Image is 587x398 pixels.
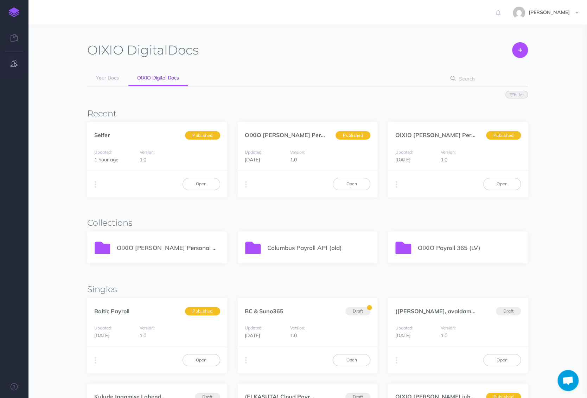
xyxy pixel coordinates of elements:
[94,325,112,330] small: Updated:
[117,243,220,252] p: OIXIO [PERSON_NAME] Personal 365
[505,91,528,98] button: Filter
[94,149,112,155] small: Updated:
[95,242,110,254] img: icon-folder.svg
[245,325,262,330] small: Updated:
[395,325,413,330] small: Updated:
[245,180,247,190] i: More actions
[87,42,199,58] h1: Docs
[94,332,109,339] span: [DATE]
[395,131,499,139] a: OIXIO [PERSON_NAME] Personal...
[267,243,370,252] p: Columbus Payroll API (old)
[183,354,220,366] a: Open
[140,332,146,339] span: 1.0
[513,7,525,19] img: 31ca6b76c58a41dfc3662d81e4fc32f0.jpg
[140,149,155,155] small: Version:
[140,156,146,163] span: 1.0
[395,180,397,190] i: More actions
[395,308,484,315] a: ([PERSON_NAME], avaldamata...
[87,70,128,86] a: Your Docs
[245,149,262,155] small: Updated:
[87,218,528,227] h3: Collections
[395,332,410,339] span: [DATE]
[457,72,517,85] input: Search
[87,109,528,118] h3: Recent
[245,156,260,163] span: [DATE]
[418,243,521,252] p: OIXIO Payroll 365 (LV)
[183,178,220,190] a: Open
[245,355,247,365] i: More actions
[441,156,447,163] span: 1.0
[140,325,155,330] small: Version:
[95,355,96,365] i: More actions
[94,131,110,139] a: Selfer
[395,355,397,365] i: More actions
[557,370,579,391] a: Avatud vestlus
[245,332,260,339] span: [DATE]
[333,354,370,366] a: Open
[395,149,413,155] small: Updated:
[96,75,119,81] span: Your Docs
[290,156,297,163] span: 1.0
[333,178,370,190] a: Open
[290,149,305,155] small: Version:
[441,149,456,155] small: Version:
[525,9,573,15] span: [PERSON_NAME]
[441,332,447,339] span: 1.0
[94,156,119,163] span: 1 hour ago
[245,131,350,139] a: OIXIO [PERSON_NAME] Personal...
[245,308,283,315] a: BC & Suno365
[87,42,167,58] span: OIXIO Digital
[483,178,521,190] a: Open
[87,285,528,294] h3: Singles
[95,180,96,190] i: More actions
[395,156,410,163] span: [DATE]
[128,70,188,86] a: OIXIO Digital Docs
[441,325,456,330] small: Version:
[395,242,411,254] img: icon-folder.svg
[290,332,297,339] span: 1.0
[137,75,179,81] span: OIXIO Digital Docs
[94,308,129,315] a: Baltic Payroll
[483,354,521,366] a: Open
[245,242,261,254] img: icon-folder.svg
[290,325,305,330] small: Version:
[9,7,19,17] img: logo-mark.svg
